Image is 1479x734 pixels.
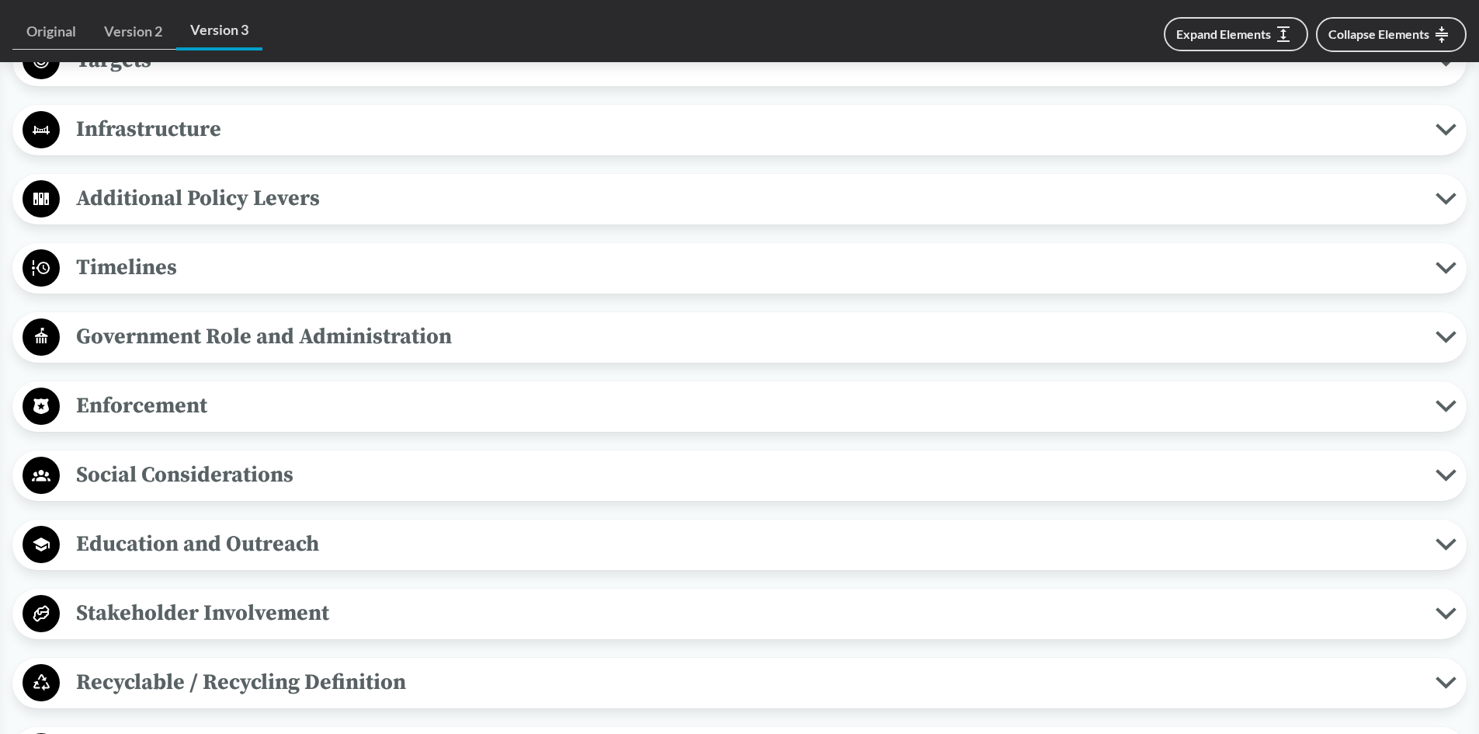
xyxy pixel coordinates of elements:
button: Infrastructure [18,110,1461,150]
button: Expand Elements [1164,17,1308,51]
span: Enforcement [60,388,1436,423]
button: Education and Outreach [18,525,1461,565]
button: Enforcement [18,387,1461,426]
span: Stakeholder Involvement [60,596,1436,631]
span: Recyclable / Recycling Definition [60,665,1436,700]
span: Education and Outreach [60,527,1436,562]
a: Version 2 [90,14,176,50]
button: Timelines [18,249,1461,288]
span: Timelines [60,250,1436,285]
button: Social Considerations [18,456,1461,496]
span: Infrastructure [60,112,1436,147]
span: Government Role and Administration [60,319,1436,354]
button: Collapse Elements [1316,17,1467,52]
button: Recyclable / Recycling Definition [18,663,1461,703]
a: Version 3 [176,12,262,50]
span: Additional Policy Levers [60,181,1436,216]
a: Original [12,14,90,50]
button: Stakeholder Involvement [18,594,1461,634]
button: Government Role and Administration [18,318,1461,357]
span: Social Considerations [60,457,1436,492]
button: Additional Policy Levers [18,179,1461,219]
